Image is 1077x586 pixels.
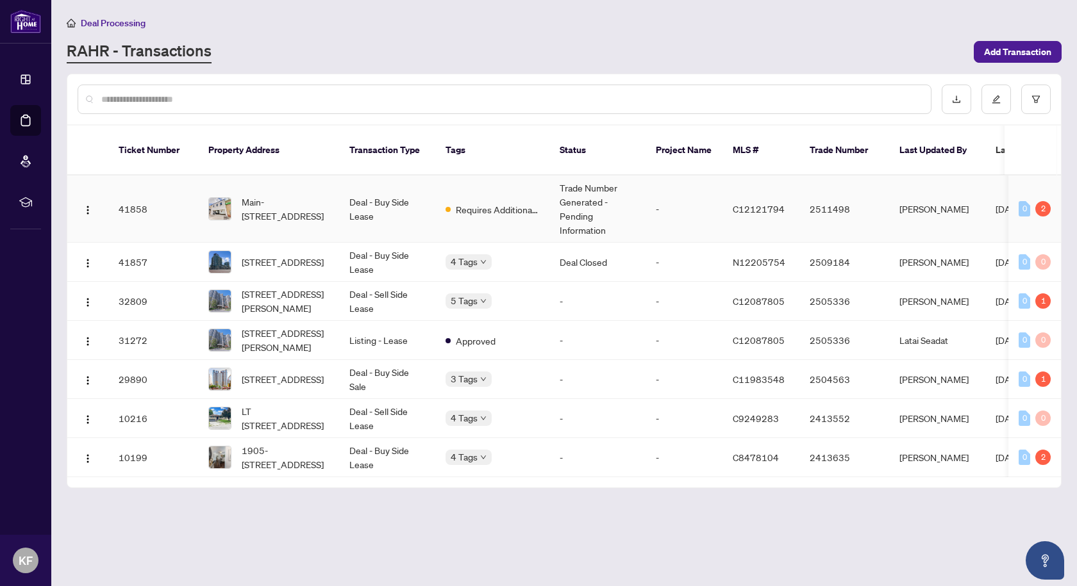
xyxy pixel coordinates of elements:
img: Logo [83,205,93,215]
span: C11983548 [733,373,785,385]
div: 0 [1019,254,1030,270]
button: download [942,85,971,114]
span: [DATE] [996,334,1024,346]
span: [STREET_ADDRESS][PERSON_NAME] [242,287,329,315]
td: 41858 [108,175,198,243]
td: Deal - Buy Side Lease [339,438,435,477]
button: Logo [78,447,98,468]
button: Logo [78,330,98,350]
button: Logo [78,252,98,272]
div: 0 [1019,332,1030,348]
td: 2511498 [799,175,889,243]
th: MLS # [722,126,799,175]
span: down [480,415,487,421]
th: Status [549,126,646,175]
td: - [646,438,722,477]
img: Logo [83,336,93,346]
img: Logo [83,414,93,425]
td: - [646,282,722,321]
td: [PERSON_NAME] [889,399,985,438]
img: thumbnail-img [209,290,231,312]
span: 5 Tags [451,293,478,308]
td: - [646,360,722,399]
td: Deal - Buy Side Lease [339,243,435,282]
th: Project Name [646,126,722,175]
div: 2 [1035,450,1051,465]
div: 1 [1035,293,1051,309]
span: filter [1031,95,1040,104]
button: filter [1021,85,1051,114]
td: [PERSON_NAME] [889,175,985,243]
img: Logo [83,297,93,307]
th: Last Updated By [889,126,985,175]
div: 1 [1035,371,1051,387]
span: N12205754 [733,256,785,268]
button: edit [981,85,1011,114]
td: - [549,282,646,321]
button: Open asap [1026,541,1064,580]
img: Logo [83,375,93,386]
span: [DATE] [996,256,1024,268]
span: Last Modified Date [996,143,1074,157]
span: 1905-[STREET_ADDRESS] [242,443,329,471]
span: C12087805 [733,295,785,307]
img: Logo [83,453,93,464]
td: - [549,360,646,399]
span: 4 Tags [451,254,478,269]
span: down [480,298,487,304]
div: 2 [1035,201,1051,216]
span: Deal Processing [81,17,146,29]
td: 29890 [108,360,198,399]
td: - [549,321,646,360]
td: 32809 [108,282,198,321]
td: Deal Closed [549,243,646,282]
td: Deal - Buy Side Sale [339,360,435,399]
span: [STREET_ADDRESS][PERSON_NAME] [242,326,329,354]
span: [STREET_ADDRESS] [242,372,324,386]
div: 0 [1019,411,1030,426]
td: [PERSON_NAME] [889,282,985,321]
button: Logo [78,291,98,311]
td: 10199 [108,438,198,477]
div: 0 [1035,254,1051,270]
span: [DATE] [996,412,1024,424]
button: Logo [78,369,98,389]
button: Logo [78,408,98,428]
span: down [480,259,487,265]
span: 4 Tags [451,450,478,464]
td: [PERSON_NAME] [889,438,985,477]
td: Deal - Sell Side Lease [339,282,435,321]
img: Logo [83,258,93,268]
td: Latai Seadat [889,321,985,360]
img: thumbnail-img [209,251,231,273]
img: thumbnail-img [209,198,231,220]
td: [PERSON_NAME] [889,360,985,399]
span: down [480,376,487,382]
span: C12121794 [733,203,785,215]
div: 0 [1019,293,1030,309]
td: 2505336 [799,321,889,360]
img: logo [10,10,41,33]
td: 2413552 [799,399,889,438]
td: - [646,321,722,360]
span: C9249283 [733,412,779,424]
span: [STREET_ADDRESS] [242,255,324,269]
img: thumbnail-img [209,407,231,429]
td: - [646,399,722,438]
td: 41857 [108,243,198,282]
button: Logo [78,199,98,219]
td: Deal - Buy Side Lease [339,175,435,243]
img: thumbnail-img [209,329,231,351]
span: Main-[STREET_ADDRESS] [242,195,329,223]
th: Ticket Number [108,126,198,175]
td: - [549,399,646,438]
span: [DATE] [996,295,1024,307]
td: 2509184 [799,243,889,282]
td: - [549,438,646,477]
span: [DATE] [996,452,1024,463]
span: down [480,454,487,460]
td: [PERSON_NAME] [889,243,985,282]
div: 0 [1035,332,1051,348]
img: thumbnail-img [209,368,231,390]
span: LT [STREET_ADDRESS] [242,404,329,432]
